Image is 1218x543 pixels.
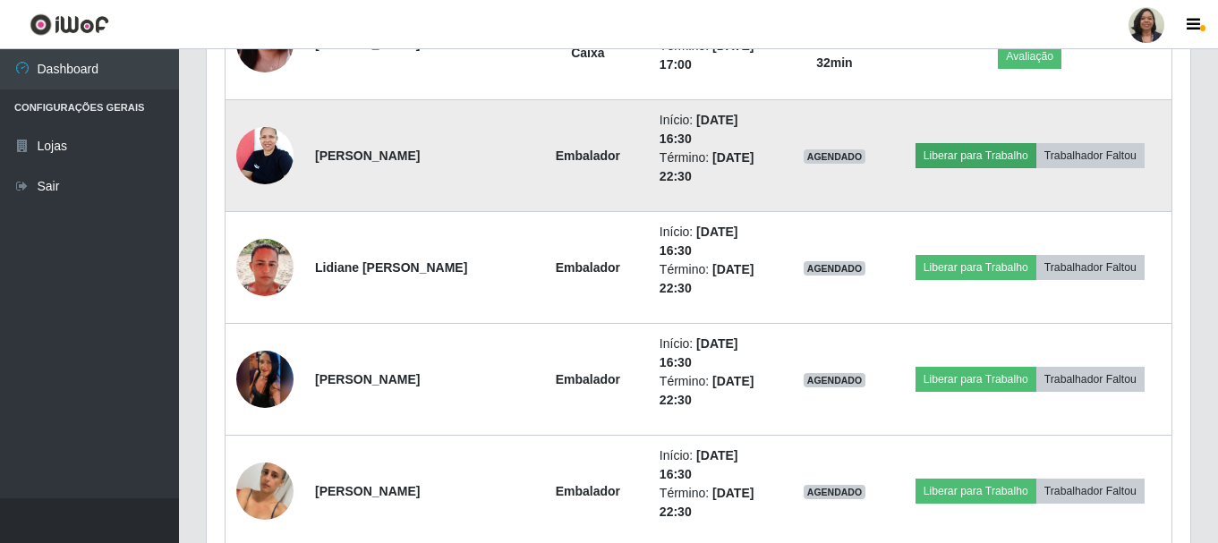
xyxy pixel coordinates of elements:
[315,37,420,51] strong: [PERSON_NAME]
[236,117,294,193] img: 1705883176470.jpeg
[1036,143,1145,168] button: Trabalhador Faltou
[660,260,771,298] li: Término:
[30,13,109,36] img: CoreUI Logo
[804,485,866,499] span: AGENDADO
[556,484,620,498] strong: Embalador
[660,336,738,369] time: [DATE] 16:30
[916,479,1036,504] button: Liberar para Trabalho
[315,372,420,386] strong: [PERSON_NAME]
[236,316,294,443] img: 1745291755814.jpeg
[660,148,771,186] li: Término:
[556,148,620,163] strong: Embalador
[660,448,738,481] time: [DATE] 16:30
[998,44,1061,69] button: Avaliação
[315,260,467,275] strong: Lidiane [PERSON_NAME]
[315,484,420,498] strong: [PERSON_NAME]
[804,261,866,276] span: AGENDADO
[804,373,866,387] span: AGENDADO
[236,239,294,295] img: 1705332466484.jpeg
[916,143,1036,168] button: Liberar para Trabalho
[556,372,620,386] strong: Embalador
[660,37,771,74] li: Término:
[315,148,420,163] strong: [PERSON_NAME]
[660,484,771,522] li: Término:
[660,225,738,258] time: [DATE] 16:30
[916,367,1036,392] button: Liberar para Trabalho
[1036,479,1145,504] button: Trabalhador Faltou
[660,446,771,484] li: Início:
[660,113,738,146] time: [DATE] 16:30
[1036,255,1145,280] button: Trabalhador Faltou
[1036,367,1145,392] button: Trabalhador Faltou
[660,335,771,372] li: Início:
[660,372,771,410] li: Término:
[236,440,294,542] img: 1754941954755.jpeg
[804,149,866,164] span: AGENDADO
[556,260,620,275] strong: Embalador
[660,111,771,148] li: Início:
[660,223,771,260] li: Início:
[811,37,857,70] strong: há 05 h e 32 min
[916,255,1036,280] button: Liberar para Trabalho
